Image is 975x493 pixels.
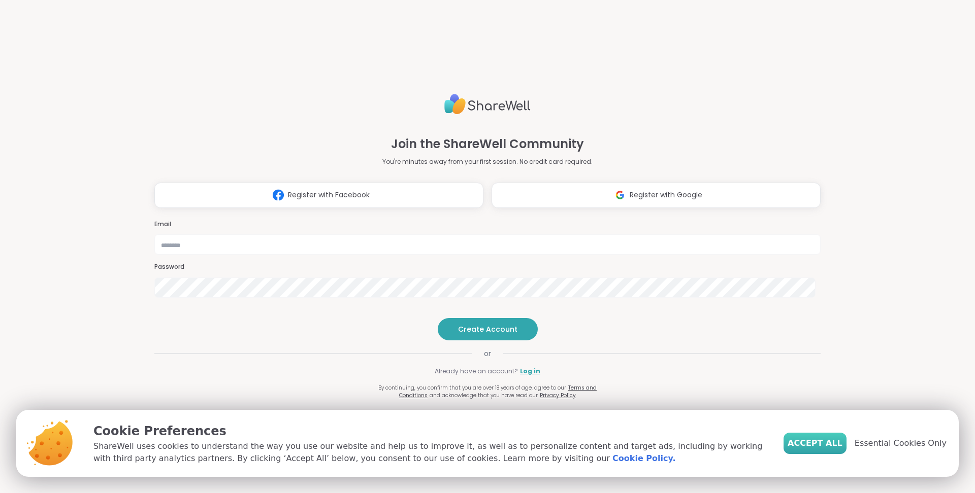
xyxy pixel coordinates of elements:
[855,437,947,449] span: Essential Cookies Only
[472,348,503,359] span: or
[93,422,767,440] p: Cookie Preferences
[435,367,518,376] span: Already have an account?
[269,186,288,204] img: ShareWell Logomark
[391,135,584,153] h1: Join the ShareWell Community
[399,384,597,399] a: Terms and Conditions
[784,433,847,454] button: Accept All
[788,437,842,449] span: Accept All
[458,324,517,334] span: Create Account
[612,452,675,465] a: Cookie Policy.
[520,367,540,376] a: Log in
[382,157,593,166] p: You're minutes away from your first session. No credit card required.
[438,318,538,340] button: Create Account
[540,392,576,399] a: Privacy Policy
[93,440,767,465] p: ShareWell uses cookies to understand the way you use our website and help us to improve it, as we...
[288,190,370,200] span: Register with Facebook
[430,392,538,399] span: and acknowledge that you have read our
[154,183,483,208] button: Register with Facebook
[154,220,821,229] h3: Email
[492,183,821,208] button: Register with Google
[630,190,702,200] span: Register with Google
[154,263,821,271] h3: Password
[610,186,630,204] img: ShareWell Logomark
[378,384,566,392] span: By continuing, you confirm that you are over 18 years of age, agree to our
[444,90,531,119] img: ShareWell Logo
